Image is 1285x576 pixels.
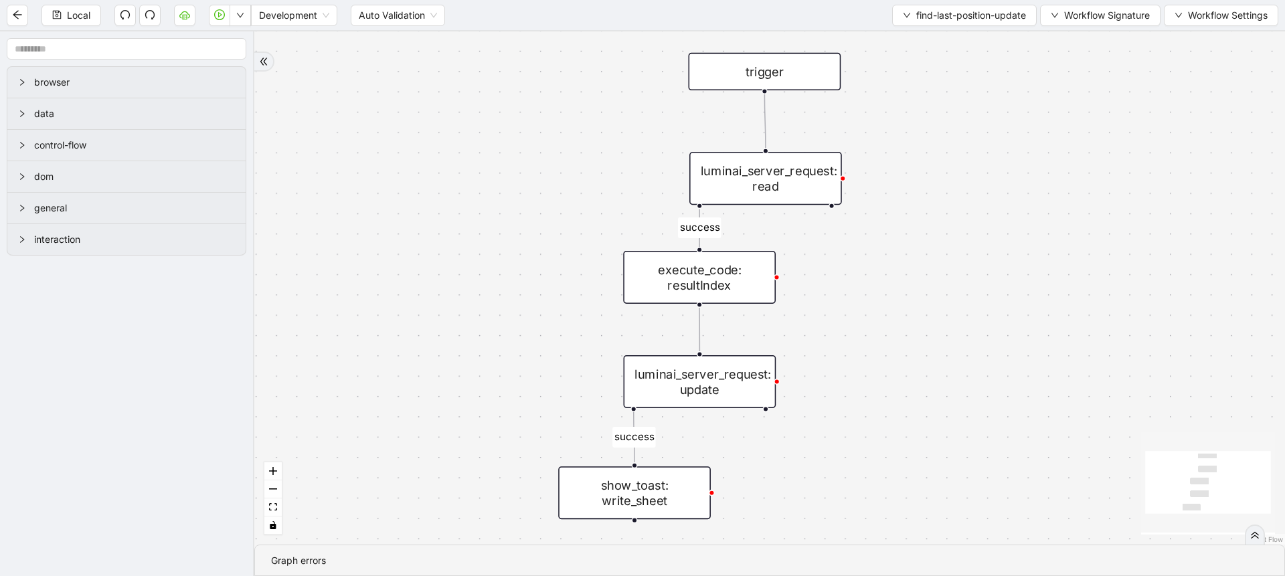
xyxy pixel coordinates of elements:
[264,462,282,480] button: zoom in
[1040,5,1161,26] button: downWorkflow Signature
[34,106,235,121] span: data
[7,193,246,223] div: general
[34,75,235,90] span: browser
[7,224,246,255] div: interaction
[12,9,23,20] span: arrow-left
[689,152,842,205] div: luminai_server_request: readplus-circle
[689,53,841,90] div: trigger
[34,201,235,215] span: general
[67,8,90,23] span: Local
[264,480,282,498] button: zoom out
[903,11,911,19] span: down
[174,5,195,26] button: cloud-server
[236,11,244,19] span: down
[1064,8,1150,23] span: Workflow Signature
[34,169,235,184] span: dom
[271,553,1268,568] div: Graph errors
[7,130,246,161] div: control-flow
[230,5,251,26] button: down
[612,412,655,462] g: Edge from luminai_server_request: update to show_toast: write_sheet
[622,535,647,560] span: plus-circle
[678,209,721,247] g: Edge from luminai_server_request: read to execute_code: resultIndex
[753,423,778,449] span: plus-circle
[264,516,282,535] button: toggle interactivity
[34,232,235,247] span: interaction
[624,355,776,408] div: luminai_server_request: update
[916,8,1026,23] span: find-last-position-update
[7,161,246,192] div: dom
[558,466,711,519] div: show_toast: write_sheetplus-circle
[1164,5,1278,26] button: downWorkflow Settings
[7,67,246,98] div: browser
[7,98,246,129] div: data
[264,498,282,516] button: fit view
[1250,531,1260,540] span: double-right
[892,5,1037,26] button: downfind-last-position-update
[18,235,26,244] span: right
[18,141,26,149] span: right
[139,5,161,26] button: redo
[359,5,437,25] span: Auto Validation
[179,9,190,20] span: cloud-server
[259,57,268,66] span: double-right
[1248,535,1283,543] a: React Flow attribution
[1188,8,1268,23] span: Workflow Settings
[558,466,711,519] div: show_toast: write_sheet
[819,220,845,246] span: plus-circle
[624,355,776,408] div: luminai_server_request: updateplus-circle
[1051,11,1059,19] span: down
[214,9,225,20] span: play-circle
[7,5,28,26] button: arrow-left
[18,110,26,118] span: right
[209,5,230,26] button: play-circle
[764,94,766,148] g: Edge from trigger to luminai_server_request: read
[18,78,26,86] span: right
[52,10,62,19] span: save
[18,173,26,181] span: right
[1175,11,1183,19] span: down
[259,5,329,25] span: Development
[623,251,776,304] div: execute_code: resultIndex
[689,152,842,205] div: luminai_server_request: read
[18,204,26,212] span: right
[145,9,155,20] span: redo
[34,138,235,153] span: control-flow
[114,5,136,26] button: undo
[41,5,101,26] button: saveLocal
[120,9,131,20] span: undo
